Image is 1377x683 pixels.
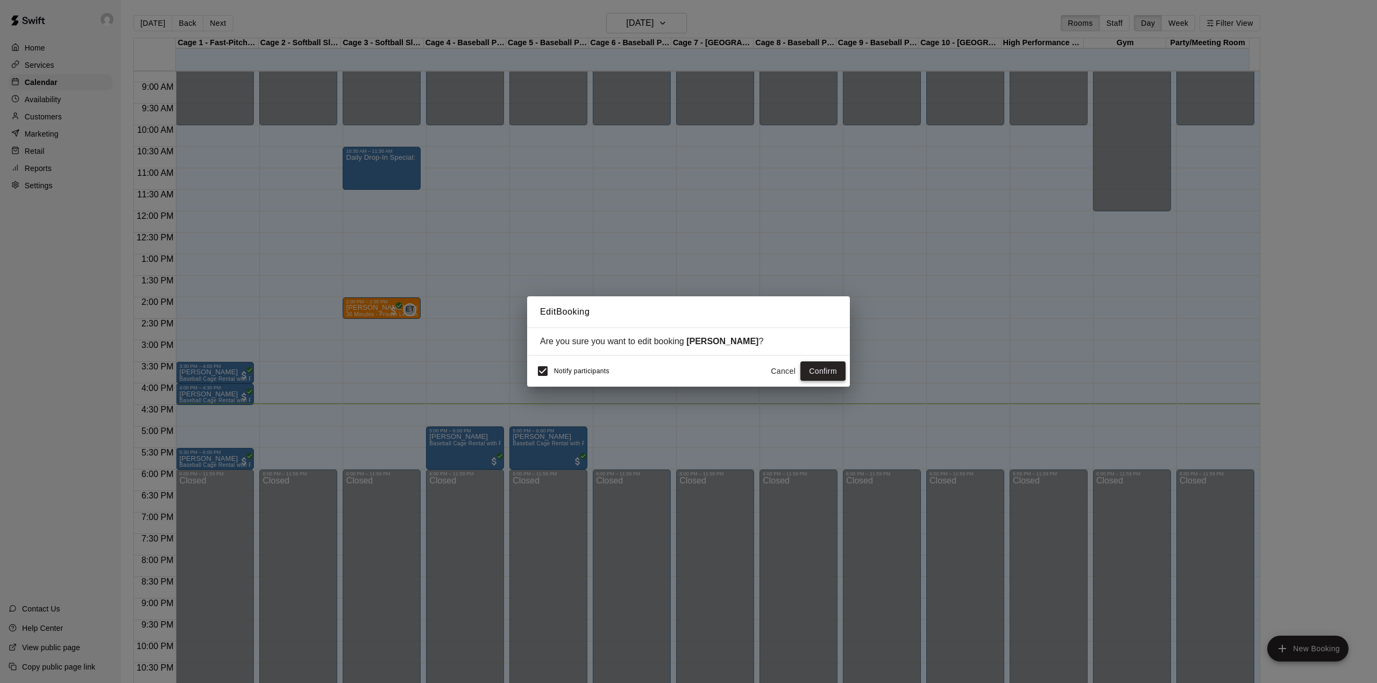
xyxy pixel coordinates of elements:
[686,337,758,346] strong: [PERSON_NAME]
[540,337,837,346] div: Are you sure you want to edit booking ?
[766,361,800,381] button: Cancel
[800,361,846,381] button: Confirm
[527,296,850,328] h2: Edit Booking
[554,367,609,375] span: Notify participants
